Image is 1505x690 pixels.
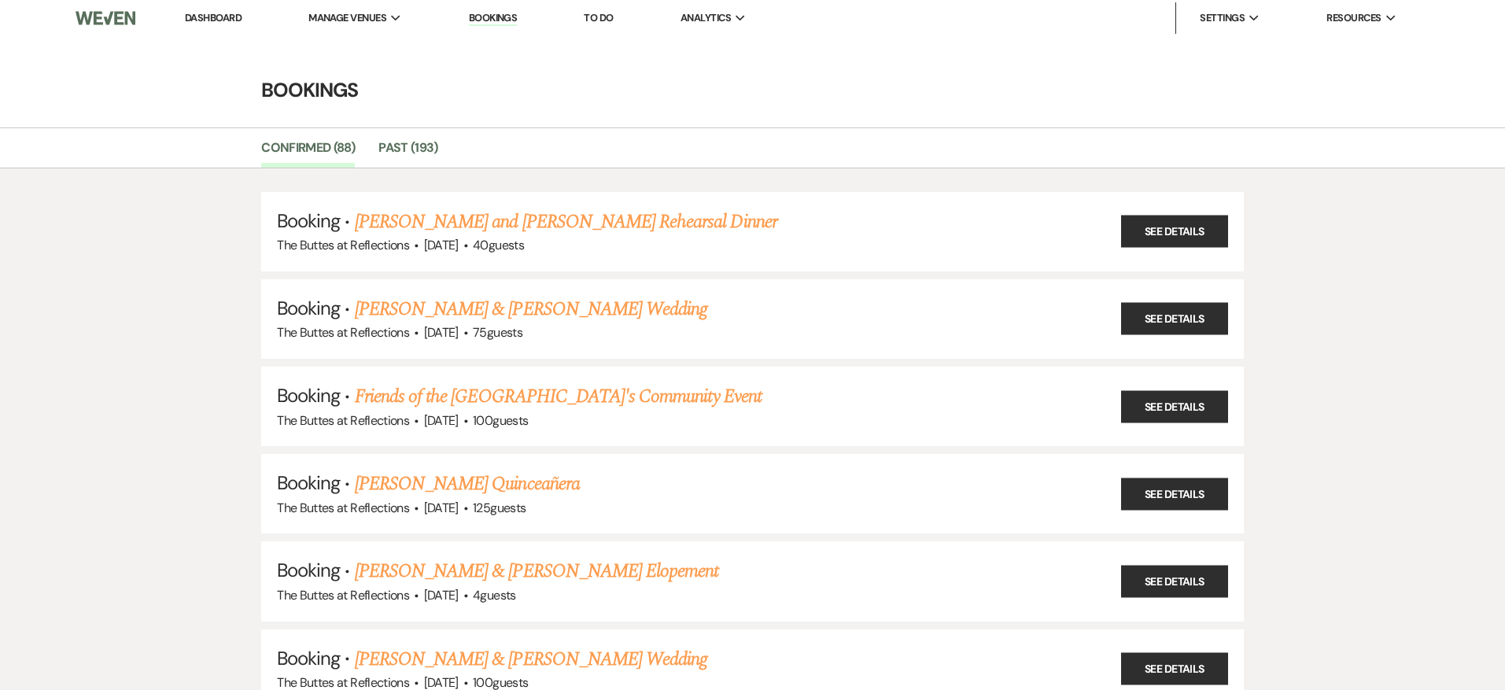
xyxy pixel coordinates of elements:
span: Manage Venues [308,10,386,26]
span: 40 guests [473,237,524,253]
span: The Buttes at Reflections [277,587,409,603]
a: To Do [584,11,613,24]
span: Resources [1326,10,1381,26]
span: 125 guests [473,500,526,516]
h4: Bookings [186,76,1319,104]
span: [DATE] [424,412,459,429]
span: [DATE] [424,587,459,603]
a: Friends of the [GEOGRAPHIC_DATA]'s Community Event [355,382,762,411]
a: See Details [1121,303,1228,335]
span: [DATE] [424,500,459,516]
span: The Buttes at Reflections [277,500,409,516]
span: [DATE] [424,237,459,253]
img: Weven Logo [76,2,135,35]
span: Booking [277,296,340,320]
a: Past (193) [378,138,438,168]
a: See Details [1121,390,1228,422]
span: 75 guests [473,324,522,341]
span: [DATE] [424,324,459,341]
span: Booking [277,470,340,495]
a: Dashboard [185,11,242,24]
span: Booking [277,208,340,233]
a: [PERSON_NAME] & [PERSON_NAME] Wedding [355,645,707,673]
a: [PERSON_NAME] & [PERSON_NAME] Elopement [355,557,719,585]
a: [PERSON_NAME] and [PERSON_NAME] Rehearsal Dinner [355,208,777,236]
span: The Buttes at Reflections [277,412,409,429]
a: Confirmed (88) [261,138,355,168]
a: See Details [1121,216,1228,248]
a: [PERSON_NAME] & [PERSON_NAME] Wedding [355,295,707,323]
a: Bookings [469,11,518,26]
span: The Buttes at Reflections [277,324,409,341]
span: Analytics [681,10,731,26]
span: 4 guests [473,587,516,603]
span: Booking [277,558,340,582]
span: Booking [277,646,340,670]
span: The Buttes at Reflections [277,237,409,253]
span: Settings [1200,10,1245,26]
span: 100 guests [473,412,528,429]
a: [PERSON_NAME] Quinceañera [355,470,580,498]
span: Booking [277,383,340,408]
a: See Details [1121,653,1228,685]
a: See Details [1121,565,1228,597]
a: See Details [1121,478,1228,510]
